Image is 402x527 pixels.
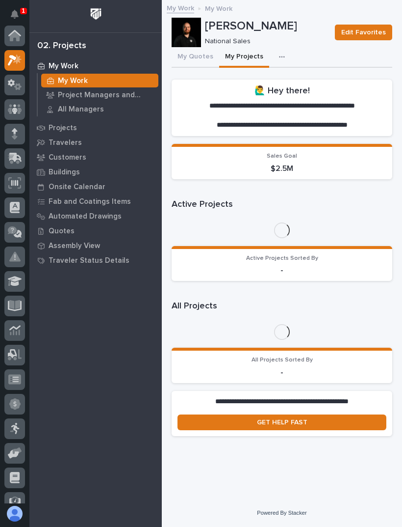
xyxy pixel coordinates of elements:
[257,419,307,426] span: GET HELP FAST
[87,5,105,23] img: Workspace Logo
[29,120,162,135] a: Projects
[29,238,162,253] a: Assembly View
[267,153,297,159] span: Sales Goal
[58,91,154,100] p: Project Managers and Engineers
[29,58,162,73] a: My Work
[205,19,327,33] p: [PERSON_NAME]
[58,77,88,85] p: My Work
[167,2,194,13] a: My Work
[38,74,162,87] a: My Work
[49,227,75,236] p: Quotes
[49,256,129,265] p: Traveler Status Details
[177,266,386,275] p: -
[29,209,162,223] a: Automated Drawings
[49,183,105,192] p: Onsite Calendar
[177,415,386,430] a: GET HELP FAST
[172,199,392,211] h1: Active Projects
[22,7,25,14] p: 1
[246,255,318,261] span: Active Projects Sorted By
[29,179,162,194] a: Onsite Calendar
[29,135,162,150] a: Travelers
[38,102,162,116] a: All Managers
[177,368,386,377] p: -
[58,105,104,114] p: All Managers
[205,2,232,13] p: My Work
[341,27,386,38] span: Edit Favorites
[49,139,82,147] p: Travelers
[29,223,162,238] a: Quotes
[29,150,162,165] a: Customers
[49,153,86,162] p: Customers
[251,357,313,363] span: All Projects Sorted By
[49,62,78,71] p: My Work
[49,212,122,221] p: Automated Drawings
[254,85,310,97] h2: 🙋‍♂️ Hey there!
[4,4,25,25] button: Notifications
[49,168,80,177] p: Buildings
[177,164,386,173] p: $2.5M
[335,25,392,40] button: Edit Favorites
[38,88,162,102] a: Project Managers and Engineers
[37,41,86,52] div: 02. Projects
[4,503,25,524] button: users-avatar
[219,47,269,68] button: My Projects
[49,242,100,250] p: Assembly View
[205,37,323,46] p: National Sales
[49,124,77,133] p: Projects
[49,197,131,206] p: Fab and Coatings Items
[29,253,162,268] a: Traveler Status Details
[172,301,392,312] h1: All Projects
[29,194,162,209] a: Fab and Coatings Items
[172,47,219,68] button: My Quotes
[257,510,306,516] a: Powered By Stacker
[29,165,162,179] a: Buildings
[12,10,25,26] div: Notifications1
